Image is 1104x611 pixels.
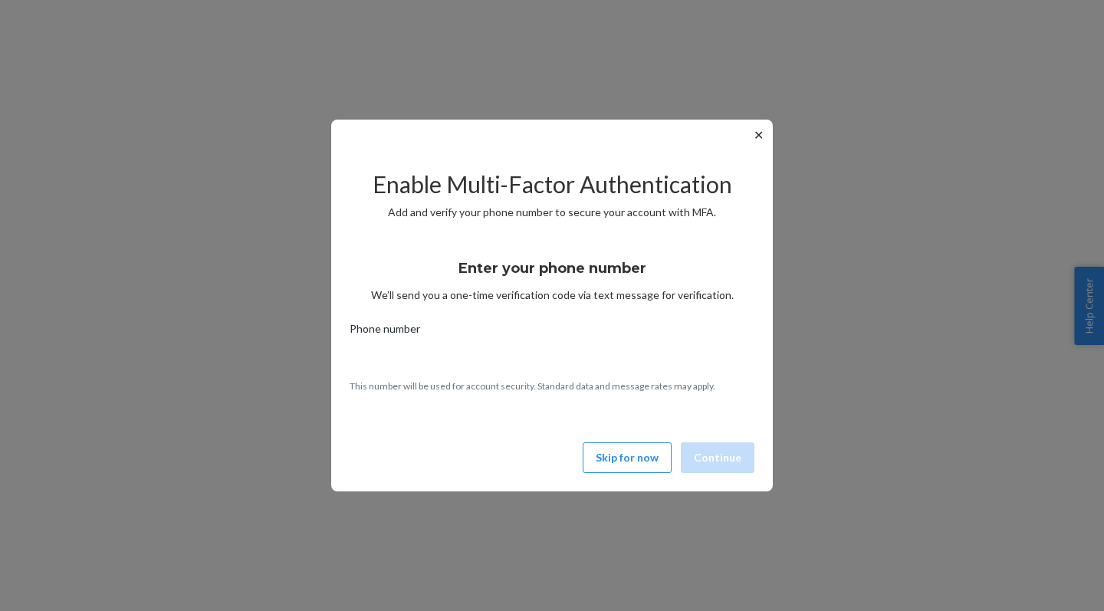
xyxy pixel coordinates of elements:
[350,172,754,197] h2: Enable Multi-Factor Authentication
[350,246,754,303] div: We’ll send you a one-time verification code via text message for verification.
[583,442,672,473] button: Skip for now
[681,442,754,473] button: Continue
[350,321,420,343] span: Phone number
[458,258,646,278] h3: Enter your phone number
[350,379,754,393] p: This number will be used for account security. Standard data and message rates may apply.
[350,205,754,220] p: Add and verify your phone number to secure your account with MFA.
[751,126,767,144] button: ✕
